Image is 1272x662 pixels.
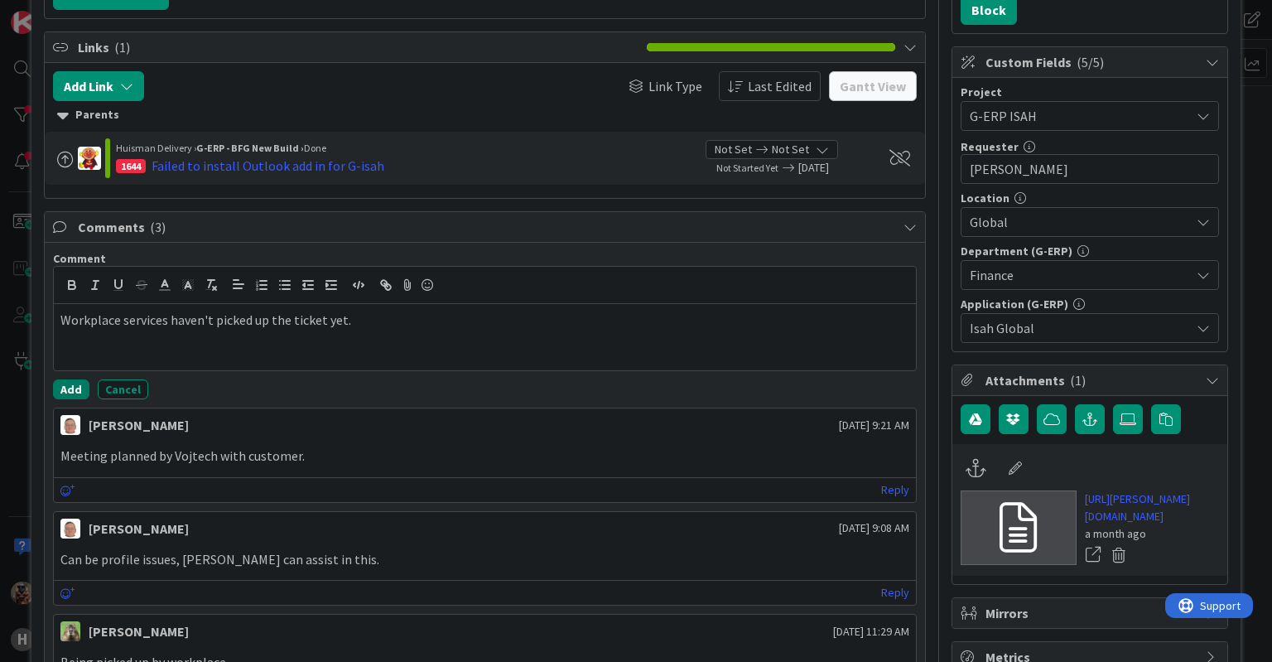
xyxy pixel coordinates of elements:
[833,623,909,640] span: [DATE] 11:29 AM
[1085,525,1219,543] div: a month ago
[152,156,384,176] div: Failed to install Outlook add in for G-isah
[78,217,894,237] span: Comments
[35,2,75,22] span: Support
[970,318,1190,338] span: Isah Global
[1085,544,1103,566] a: Open
[78,147,101,170] img: LC
[839,519,909,537] span: [DATE] 9:08 AM
[98,379,148,399] button: Cancel
[1085,490,1219,525] a: [URL][PERSON_NAME][DOMAIN_NAME]
[60,415,80,435] img: lD
[648,76,702,96] span: Link Type
[60,519,80,539] img: lD
[60,311,908,330] p: Workplace services haven't picked up the ticket yet.
[985,370,1197,390] span: Attachments
[798,159,871,176] span: [DATE]
[970,212,1190,232] span: Global
[961,245,1219,257] div: Department (G-ERP)
[961,139,1019,154] label: Requester
[970,265,1190,285] span: Finance
[716,162,778,174] span: Not Started Yet
[961,86,1219,98] div: Project
[53,379,89,399] button: Add
[78,37,638,57] span: Links
[839,417,909,434] span: [DATE] 9:21 AM
[60,621,80,641] img: TT
[881,582,909,603] a: Reply
[1077,54,1104,70] span: ( 5/5 )
[1070,372,1086,389] span: ( 1 )
[748,76,812,96] span: Last Edited
[196,142,304,154] b: G-ERP - BFG New Build ›
[89,621,189,641] div: [PERSON_NAME]
[829,71,917,101] button: Gantt View
[304,142,326,154] span: Done
[985,603,1197,623] span: Mirrors
[89,519,189,539] div: [PERSON_NAME]
[985,52,1197,72] span: Custom Fields
[89,415,189,435] div: [PERSON_NAME]
[60,550,908,569] p: Can be profile issues, [PERSON_NAME] can assist in this.
[772,141,809,158] span: Not Set
[961,298,1219,310] div: Application (G-ERP)
[116,142,196,154] span: Huisman Delivery ›
[881,480,909,500] a: Reply
[116,159,146,173] div: 1644
[719,71,821,101] button: Last Edited
[715,141,752,158] span: Not Set
[53,71,144,101] button: Add Link
[60,447,908,466] p: Meeting planned by Vojtech with customer.
[961,192,1219,204] div: Location
[114,39,130,56] span: ( 1 )
[57,106,912,124] div: Parents
[970,104,1182,128] span: G-ERP ISAH
[53,251,106,266] span: Comment
[150,219,166,235] span: ( 3 )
